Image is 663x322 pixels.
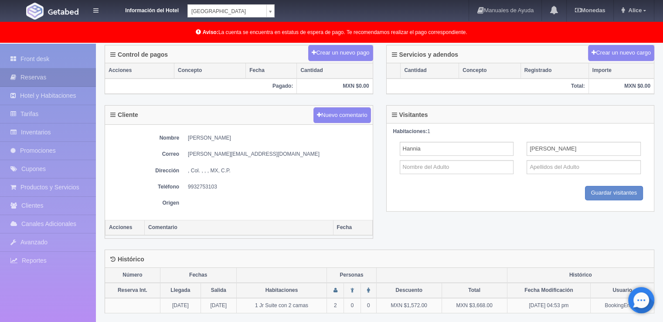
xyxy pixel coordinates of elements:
[48,8,78,15] img: Getabed
[376,298,442,313] td: MXN $1,572.00
[191,5,263,18] span: [GEOGRAPHIC_DATA]
[360,298,376,313] td: 0
[588,45,654,61] button: Crear un nuevo cargo
[591,283,654,298] th: Usuario
[400,142,514,156] input: Nombre del Adulto
[246,63,297,78] th: Fecha
[442,298,507,313] td: MXN $3,668.00
[344,298,361,313] td: 0
[327,268,376,283] th: Personas
[333,220,372,235] th: Fecha
[145,220,333,235] th: Comentario
[174,63,245,78] th: Concepto
[313,107,371,123] button: Nuevo comentario
[110,256,144,263] h4: Histórico
[188,134,368,142] dd: [PERSON_NAME]
[507,268,654,283] th: Histórico
[401,63,459,78] th: Cantidad
[527,142,641,156] input: Apellidos del Adulto
[188,167,368,175] dd: , Col. , , , MX, C.P.
[160,298,201,313] td: [DATE]
[160,283,201,298] th: Llegada
[188,151,368,158] dd: [PERSON_NAME][EMAIL_ADDRESS][DOMAIN_NAME]
[110,112,138,118] h4: Cliente
[393,128,428,134] strong: Habitaciones:
[626,7,642,14] span: Alice
[109,151,179,158] dt: Correo
[110,51,168,58] h4: Control de pagos
[392,112,428,118] h4: Visitantes
[109,183,179,191] dt: Teléfono
[585,186,643,200] input: Guardar visitantes
[109,167,179,175] dt: Dirección
[105,283,160,298] th: Reserva Int.
[591,298,654,313] td: BookingEngine
[575,7,605,14] b: Monedas
[105,79,297,94] th: Pagado:
[201,298,236,313] td: [DATE]
[236,298,327,313] td: 1 Jr Suite con 2 camas
[459,63,521,78] th: Concepto
[105,268,160,283] th: Número
[109,199,179,207] dt: Origen
[188,183,368,191] dd: 9932753103
[442,283,507,298] th: Total
[588,79,654,94] th: MXN $0.00
[376,283,442,298] th: Descuento
[201,283,236,298] th: Salida
[187,4,275,17] a: [GEOGRAPHIC_DATA]
[297,63,373,78] th: Cantidad
[400,160,514,174] input: Nombre del Adulto
[109,4,179,14] dt: Información del Hotel
[160,268,236,283] th: Fechas
[392,51,458,58] h4: Servicios y adendos
[393,128,648,135] div: 1
[203,29,218,35] b: Aviso:
[507,298,591,313] td: [DATE] 04:53 pm
[588,63,654,78] th: Importe
[387,79,589,94] th: Total:
[105,220,145,235] th: Acciones
[236,283,327,298] th: Habitaciones
[520,63,588,78] th: Registrado
[26,3,44,20] img: Getabed
[527,160,641,174] input: Apellidos del Adulto
[308,45,373,61] button: Crear un nuevo pago
[297,79,373,94] th: MXN $0.00
[327,298,344,313] td: 2
[109,134,179,142] dt: Nombre
[507,283,591,298] th: Fecha Modificación
[105,63,174,78] th: Acciones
